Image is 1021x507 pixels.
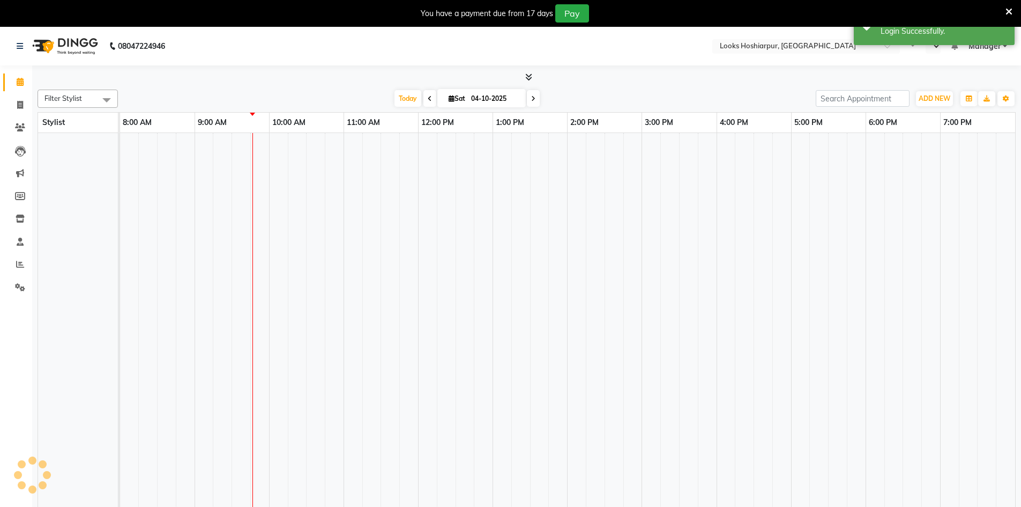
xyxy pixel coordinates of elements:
[568,115,601,130] a: 2:00 PM
[42,117,65,127] span: Stylist
[816,90,910,107] input: Search Appointment
[44,94,82,102] span: Filter Stylist
[555,4,589,23] button: Pay
[446,94,468,102] span: Sat
[919,94,950,102] span: ADD NEW
[394,90,421,107] span: Today
[344,115,383,130] a: 11:00 AM
[195,115,229,130] a: 9:00 AM
[493,115,527,130] a: 1:00 PM
[642,115,676,130] a: 3:00 PM
[468,91,521,107] input: 2025-10-04
[881,26,1007,37] div: Login Successfully.
[270,115,308,130] a: 10:00 AM
[120,115,154,130] a: 8:00 AM
[421,8,553,19] div: You have a payment due from 17 days
[916,91,953,106] button: ADD NEW
[419,115,457,130] a: 12:00 PM
[792,115,825,130] a: 5:00 PM
[717,115,751,130] a: 4:00 PM
[941,115,974,130] a: 7:00 PM
[866,115,900,130] a: 6:00 PM
[118,31,165,61] b: 08047224946
[27,31,101,61] img: logo
[968,41,1001,52] span: Manager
